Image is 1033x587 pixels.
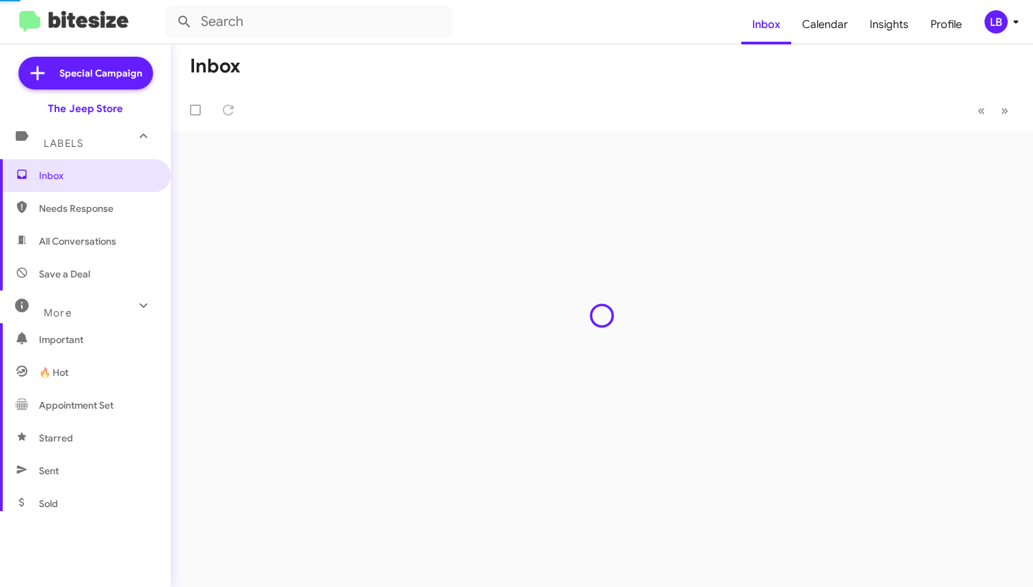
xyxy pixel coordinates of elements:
[39,267,90,281] span: Save a Deal
[190,55,240,77] h1: Inbox
[44,307,72,319] span: More
[39,234,116,248] span: All Conversations
[39,366,68,379] span: 🔥 Hot
[970,96,1017,124] nav: Page navigation example
[993,96,1017,124] button: Next
[39,202,155,215] span: Needs Response
[859,5,920,44] a: Insights
[969,96,993,124] button: Previous
[39,333,155,346] span: Important
[984,10,1008,33] div: LB
[18,57,153,90] a: Special Campaign
[39,431,73,445] span: Starred
[39,497,58,510] span: Sold
[165,5,452,38] input: Search
[59,66,142,80] span: Special Campaign
[39,464,59,478] span: Sent
[48,102,123,115] div: The Jeep Store
[791,5,859,44] a: Calendar
[920,5,973,44] a: Profile
[44,137,83,150] span: Labels
[39,398,113,412] span: Appointment Set
[39,169,155,182] span: Inbox
[741,5,791,44] a: Inbox
[978,102,985,119] span: «
[973,10,1018,33] button: LB
[1001,102,1008,119] span: »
